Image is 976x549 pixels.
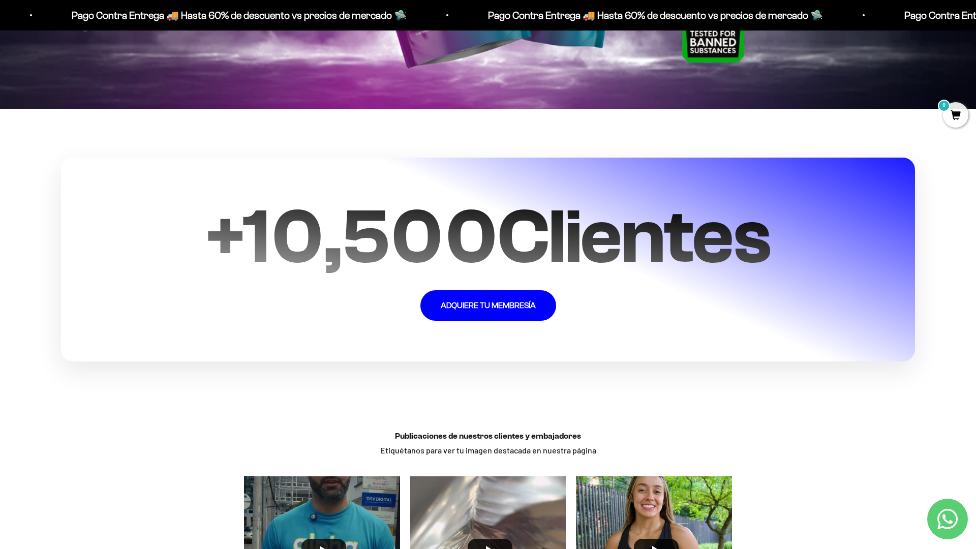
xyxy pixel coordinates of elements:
[244,431,732,442] h3: Publicaciones de nuestros clientes y embajadores
[242,193,497,280] span: 10,500
[24,7,359,23] p: Pago Contra Entrega 🚚 Hasta 60% de descuento vs precios de mercado 🛸
[206,193,771,280] span: + Clientes
[420,290,556,321] a: ADQUIERE TU MEMBRESÍA
[943,110,968,121] a: 0
[234,420,742,466] div: Etiquétanos para ver tu imagen destacada en nuestra página
[441,7,776,23] p: Pago Contra Entrega 🚚 Hasta 60% de descuento vs precios de mercado 🛸
[938,100,950,112] mark: 0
